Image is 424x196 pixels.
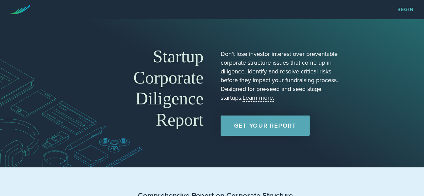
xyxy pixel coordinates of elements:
h1: Startup Corporate Diligence Report [84,46,204,130]
a: Learn more. [243,94,274,102]
a: Begin [397,7,414,12]
p: Don't lose investor interest over preventable corporate structure issues that come up in diligenc... [221,50,340,102]
a: Get Your Report [221,116,310,136]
